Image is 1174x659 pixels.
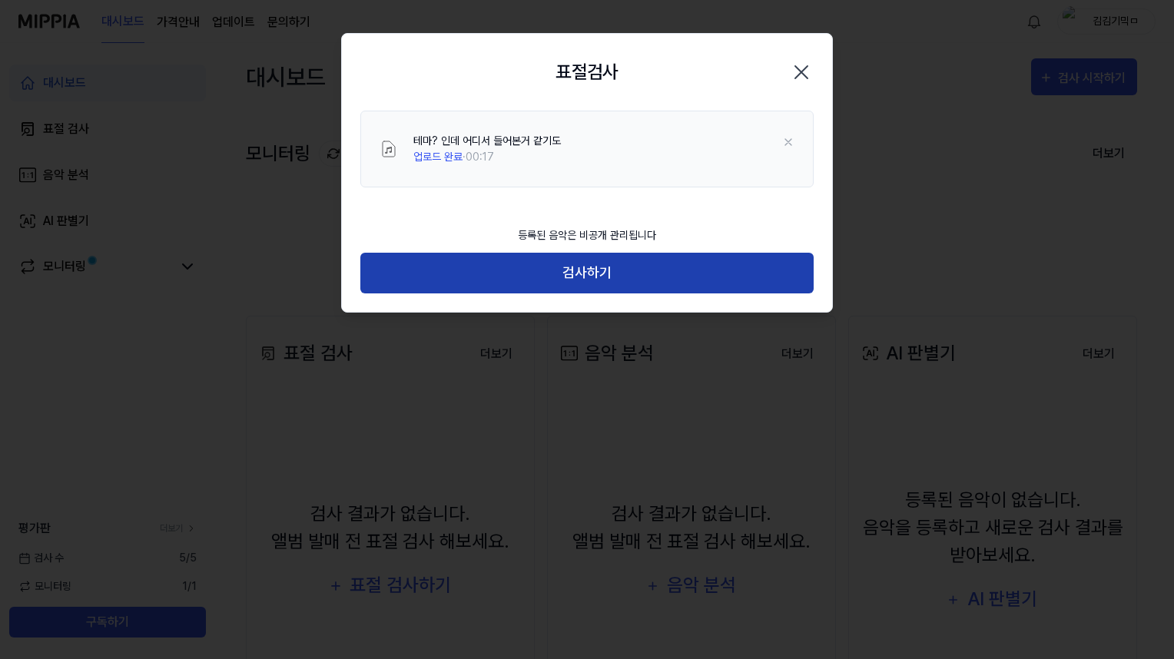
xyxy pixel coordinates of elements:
[413,149,561,165] div: · 00:17
[509,218,665,253] div: 등록된 음악은 비공개 관리됩니다
[413,133,561,149] div: 테마? 인데 어디서 들어본거 같기도
[360,253,814,293] button: 검사하기
[413,151,463,163] span: 업로드 완료
[380,140,398,158] img: File Select
[555,58,619,86] h2: 표절검사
